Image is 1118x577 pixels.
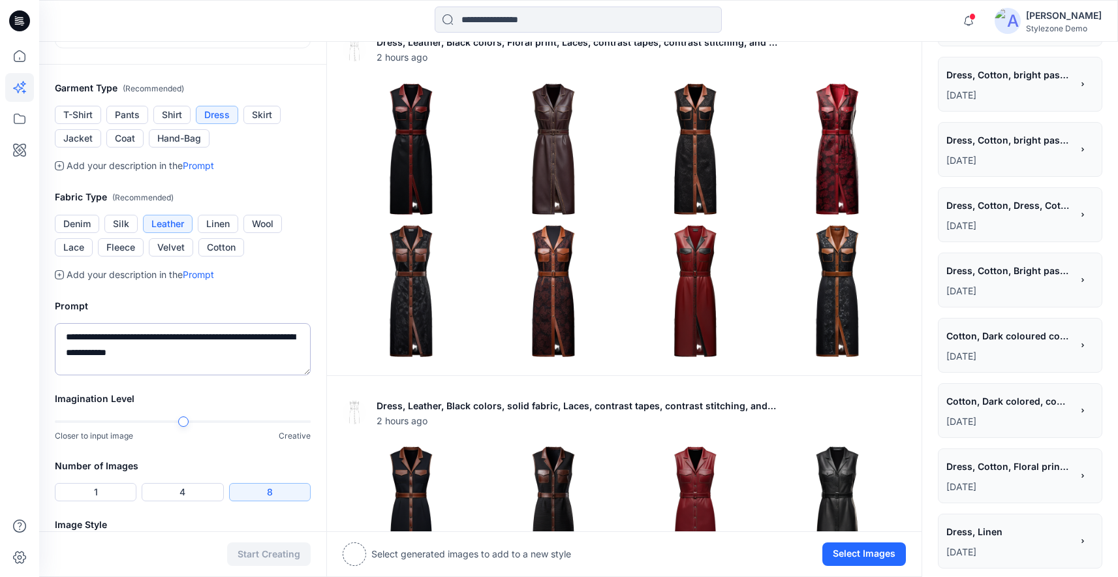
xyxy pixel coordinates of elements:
[946,218,1072,234] p: August 20, 2025
[377,35,777,50] p: Dress, Leather, Black colors, Floral print, Laces, contrast tapes, contrast stitching, and a belt
[343,401,366,424] img: eyJhbGciOiJIUzI1NiIsImtpZCI6IjAiLCJ0eXAiOiJKV1QifQ.eyJkYXRhIjp7InR5cGUiOiJzdG9yYWdlIiwicGF0aCI6Im...
[343,223,479,359] img: 4.png
[55,429,133,443] p: Closer to input image
[486,82,621,217] img: 1.png
[946,261,1070,280] span: Dress, Cotton, Bright pastel summer color, abstract printed dress
[946,326,1070,345] span: Cotton, Dark coloured combo, knit, Body vest, and trunks, Jersey, Rib
[198,238,244,257] button: Cotton
[55,106,101,124] button: T-Shirt
[279,429,311,443] p: Creative
[377,414,777,428] span: 2 hours ago
[377,50,777,64] span: 2 hours ago
[946,87,1072,103] p: August 20, 2025
[106,106,148,124] button: Pants
[142,483,223,501] button: 4
[946,392,1070,411] span: Cotton, Dark colored, combination, knit, Body vest, and trunks
[183,160,214,171] a: Prompt
[196,106,238,124] button: Dress
[55,298,311,314] h2: Prompt
[123,84,184,93] span: ( Recommended )
[628,82,764,217] img: 2.png
[55,189,311,206] h2: Fabric Type
[946,131,1070,149] span: Dress, Cotton, bright pastel colors, all over print
[946,544,1072,560] p: August 05, 2025
[183,269,214,280] a: Prompt
[343,38,366,61] img: eyJhbGciOiJIUzI1NiIsImtpZCI6IjAiLCJ0eXAiOiJKV1QifQ.eyJkYXRhIjp7InR5cGUiOiJzdG9yYWdlIiwicGF0aCI6Im...
[143,215,193,233] button: Leather
[1026,23,1102,33] div: Stylezone Demo
[104,215,138,233] button: Silk
[995,8,1021,34] img: avatar
[55,129,101,148] button: Jacket
[106,129,144,148] button: Coat
[198,215,238,233] button: Linen
[822,542,906,566] button: Select Images
[55,80,311,97] h2: Garment Type
[243,215,282,233] button: Wool
[229,483,311,501] button: 8
[343,82,479,217] img: 0.png
[946,522,1070,541] span: Dress, Linen
[628,223,764,359] img: 6.png
[67,158,214,174] p: Add your description in the
[149,129,210,148] button: Hand-Bag
[486,223,621,359] img: 5.png
[946,196,1070,215] span: Dress, Cotton, Dress, Cotton, Bright pastel summer color, abstract printed dresS
[55,517,311,533] h2: Image Style
[769,82,905,217] img: 3.png
[946,283,1072,299] p: August 19, 2025
[112,193,174,202] span: ( Recommended )
[946,65,1070,84] span: Dress, Cotton, bright pastel colors, all over print
[67,267,214,283] p: Add your description in the
[946,414,1072,429] p: August 07, 2025
[98,238,144,257] button: Fleece
[946,349,1072,364] p: August 07, 2025
[377,398,777,414] p: Dress, Leather, Black colors, solid fabric, Laces, contrast tapes, contrast stitching, and a belt
[55,391,311,407] h2: Imagination Level
[153,106,191,124] button: Shirt
[371,546,571,562] p: Select generated images to add to a new style
[769,223,905,359] img: 7.png
[946,479,1072,495] p: August 05, 2025
[946,457,1070,476] span: Dress, Cotton, Floral printed
[55,238,93,257] button: Lace
[55,215,99,233] button: Denim
[946,153,1072,168] p: August 20, 2025
[55,483,136,501] button: 1
[55,458,311,474] h2: Number of Images
[1026,8,1102,23] div: [PERSON_NAME]
[149,238,193,257] button: Velvet
[243,106,281,124] button: Skirt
